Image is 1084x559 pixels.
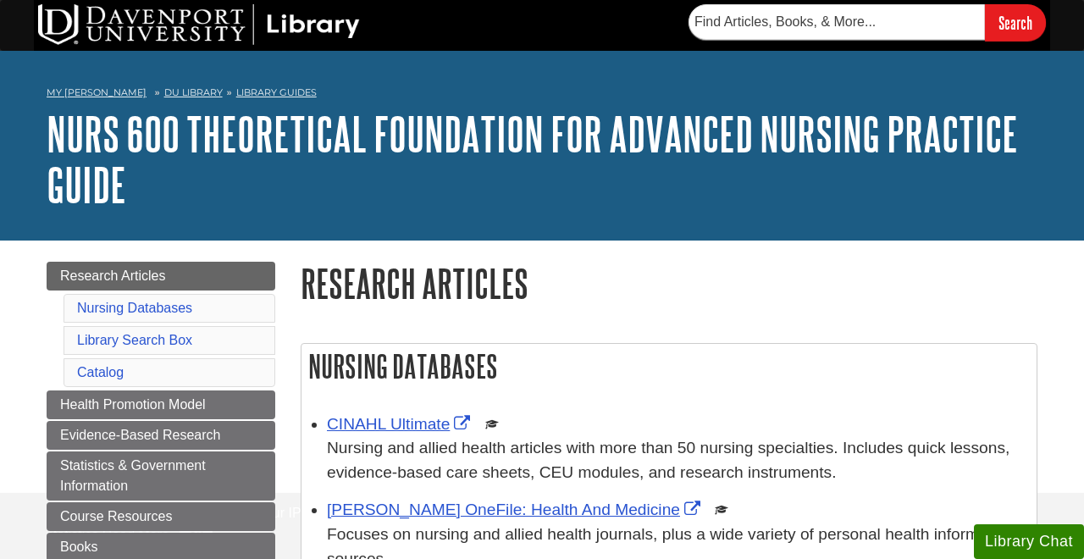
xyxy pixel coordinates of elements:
[47,451,275,501] a: Statistics & Government Information
[327,436,1028,485] p: Nursing and allied health articles with more than 50 nursing specialties. Includes quick lessons,...
[47,502,275,531] a: Course Resources
[689,4,985,40] input: Find Articles, Books, & More...
[47,262,275,291] a: Research Articles
[236,86,317,98] a: Library Guides
[77,333,192,347] a: Library Search Box
[974,524,1084,559] button: Library Chat
[327,415,474,433] a: Link opens in new window
[47,81,1037,108] nav: breadcrumb
[689,4,1046,41] form: Searches DU Library's articles, books, and more
[60,458,206,493] span: Statistics & Government Information
[77,365,124,379] a: Catalog
[47,86,147,100] a: My [PERSON_NAME]
[47,390,275,419] a: Health Promotion Model
[985,4,1046,41] input: Search
[301,344,1037,389] h2: Nursing Databases
[77,301,192,315] a: Nursing Databases
[164,86,223,98] a: DU Library
[47,421,275,450] a: Evidence-Based Research
[60,397,206,412] span: Health Promotion Model
[60,268,166,283] span: Research Articles
[715,503,728,517] img: Scholarly or Peer Reviewed
[60,540,97,554] span: Books
[485,418,499,431] img: Scholarly or Peer Reviewed
[60,428,220,442] span: Evidence-Based Research
[47,108,1018,211] a: NURS 600 Theoretical Foundation for Advanced Nursing Practice Guide
[60,509,173,523] span: Course Resources
[38,4,360,45] img: DU Library
[301,262,1037,305] h1: Research Articles
[327,501,705,518] a: Link opens in new window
